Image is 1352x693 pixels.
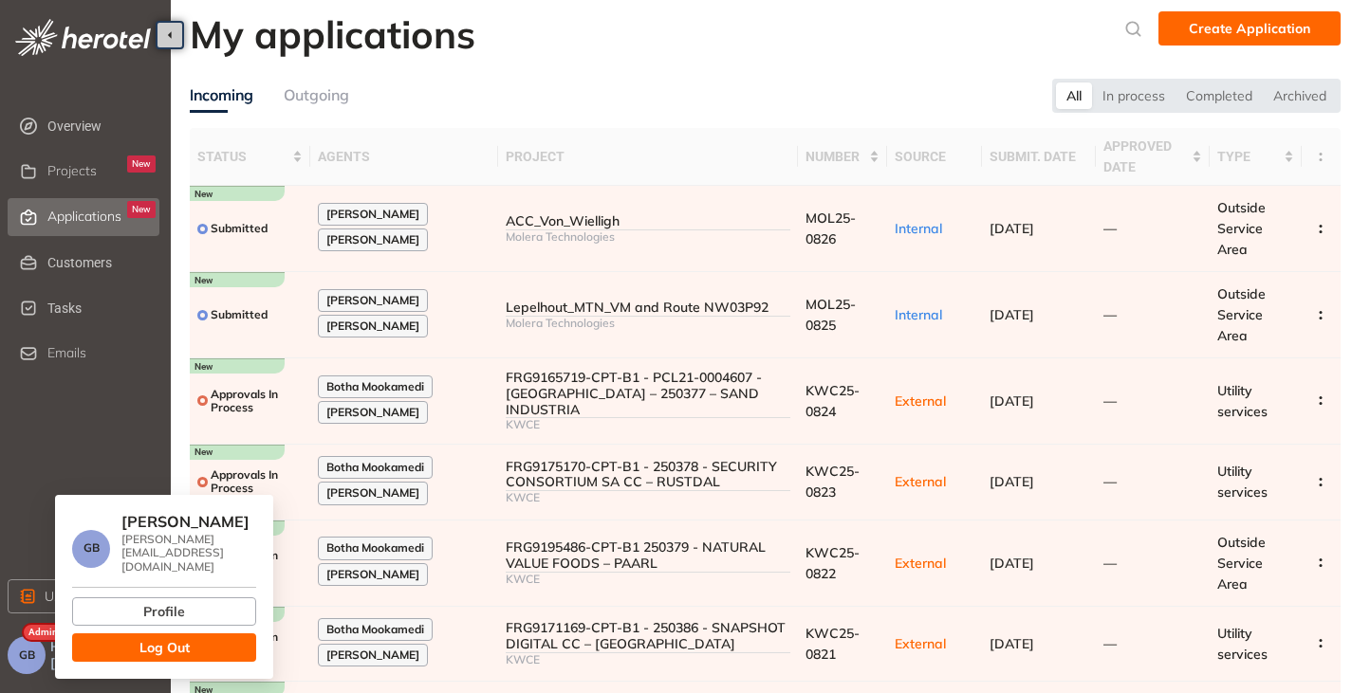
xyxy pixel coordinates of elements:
span: [DATE] [990,220,1034,237]
button: Create Application [1158,11,1341,46]
span: [PERSON_NAME] [326,294,419,307]
span: number [806,146,865,167]
span: — [1103,473,1117,490]
th: approved date [1096,128,1210,186]
span: MOL25-0826 [806,210,856,247]
img: logo [15,19,151,56]
span: — [1103,306,1117,323]
span: [PERSON_NAME] [326,406,419,419]
button: GB [8,636,46,674]
span: Hi, [PERSON_NAME] [50,639,163,671]
div: Molera Technologies [506,230,790,244]
span: Profile [143,601,185,622]
div: [PERSON_NAME][EMAIL_ADDRESS][DOMAIN_NAME] [121,533,256,574]
span: [PERSON_NAME] [326,648,419,662]
div: ACC_Von_Wielligh [506,213,790,229]
div: New [127,201,156,218]
th: source [887,128,982,186]
span: Outside Service Area [1217,534,1266,593]
span: Outside Service Area [1217,285,1266,344]
span: — [1103,220,1117,237]
div: Incoming [190,83,253,107]
div: New [127,155,156,173]
div: Archived [1263,82,1337,109]
span: [PERSON_NAME] [326,486,419,500]
span: External [895,635,946,652]
span: — [1103,635,1117,652]
span: [PERSON_NAME] [326,208,419,221]
div: FRG9171169-CPT-B1 - 250386 - SNAPSHOT DIGITAL CC – [GEOGRAPHIC_DATA] [506,620,790,652]
div: Molera Technologies [506,317,790,330]
h2: My applications [190,11,475,57]
th: number [798,128,887,186]
th: submit. date [982,128,1096,186]
span: approved date [1103,136,1188,177]
span: GB [19,648,35,662]
span: Botha Mookamedi [326,380,424,393]
th: project [498,128,798,186]
span: MOL25-0825 [806,296,856,334]
span: KWC25-0824 [806,382,860,420]
span: KWC25-0822 [806,544,860,582]
span: Botha Mookamedi [326,623,424,636]
span: Utility services [1217,463,1268,501]
span: [DATE] [990,306,1034,323]
span: [DATE] [990,635,1034,652]
span: External [895,555,946,572]
button: Profile [72,597,256,626]
span: External [895,392,946,410]
span: Utility services [1217,625,1268,663]
span: — [1103,555,1117,572]
span: [DATE] [990,473,1034,490]
th: type [1210,128,1302,186]
span: Create Application [1189,18,1310,39]
div: FRG9165719-CPT-B1 - PCL21-0004607 - [GEOGRAPHIC_DATA] – 250377 – SAND INDUSTRIA [506,370,790,417]
span: [PERSON_NAME] [121,512,250,531]
span: Botha Mookamedi [326,541,424,555]
span: type [1217,146,1280,167]
span: KWC25-0823 [806,463,860,501]
div: In process [1092,82,1176,109]
span: External [895,473,946,490]
span: Emails [47,345,86,361]
span: [PERSON_NAME] [326,233,419,246]
span: KWC25-0821 [806,625,860,663]
span: [DATE] [990,555,1034,572]
span: Approvals In Process [211,388,303,415]
span: Tasks [47,289,156,327]
span: Utility services [1217,382,1268,420]
div: FRG9195486-CPT-B1 250379 - NATURAL VALUE FOODS – PAARL [506,539,790,572]
span: Internal [895,220,942,237]
span: Botha Mookamedi [326,461,424,474]
div: Outgoing [284,83,349,107]
th: status [190,128,310,186]
div: KWCE [506,653,790,666]
span: Submitted [211,222,268,235]
div: KWCE [506,418,790,431]
div: KWCE [506,573,790,586]
button: Log Out [72,633,256,662]
span: Applications [47,209,121,225]
span: status [197,146,288,167]
span: Outside Service Area [1217,199,1266,258]
span: [PERSON_NAME] [326,568,419,581]
span: [PERSON_NAME] [326,319,419,333]
div: Lepelhout_MTN_VM and Route NW03P92 [506,300,790,316]
div: All [1056,82,1092,109]
span: Customers [47,244,156,282]
span: Submitted [211,308,268,321]
span: Projects [47,163,97,179]
div: FRG9175170-CPT-B1 - 250378 - SECURITY CONSORTIUM SA CC – RUSTDAL [506,459,790,491]
span: Log Out [139,637,190,658]
span: Internal [895,306,942,323]
th: agents [310,128,498,186]
span: — [1103,392,1117,410]
span: GB [83,541,100,555]
div: KWCE [506,491,790,504]
div: Completed [1176,82,1263,109]
span: [DATE] [990,392,1034,410]
span: Overview [47,107,156,145]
